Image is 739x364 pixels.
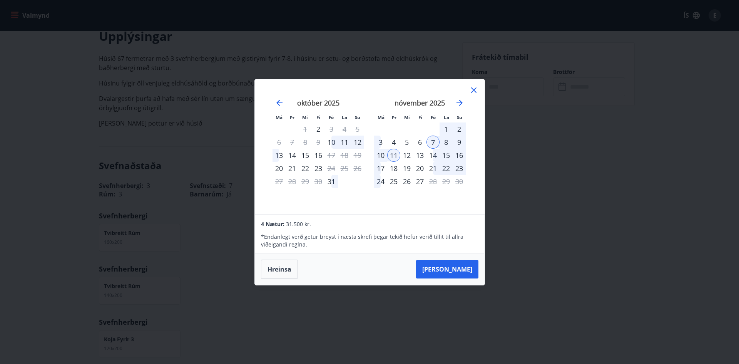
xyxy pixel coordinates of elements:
[440,122,453,136] div: 1
[378,114,385,120] small: Má
[299,136,312,149] td: Not available. miðvikudagur, 8. október 2025
[413,162,426,175] td: Choose fimmtudagur, 20. nóvember 2025 as your check-in date. It’s available.
[374,149,387,162] td: Selected. mánudagur, 10. nóvember 2025
[299,162,312,175] td: Choose miðvikudagur, 22. október 2025 as your check-in date. It’s available.
[387,162,400,175] td: Choose þriðjudagur, 18. nóvember 2025 as your check-in date. It’s available.
[299,149,312,162] div: 15
[400,136,413,149] td: Choose miðvikudagur, 5. nóvember 2025 as your check-in date. It’s available.
[351,136,364,149] td: Choose sunnudagur, 12. október 2025 as your check-in date. It’s available.
[453,136,466,149] div: 9
[351,122,364,136] td: Not available. sunnudagur, 5. október 2025
[387,175,400,188] td: Choose þriðjudagur, 25. nóvember 2025 as your check-in date. It’s available.
[374,136,387,149] div: 3
[325,162,338,175] td: Choose föstudagur, 24. október 2025 as your check-in date. It’s available.
[273,162,286,175] td: Choose mánudagur, 20. október 2025 as your check-in date. It’s available.
[325,149,338,162] td: Choose föstudagur, 17. október 2025 as your check-in date. It’s available.
[400,149,413,162] td: Choose miðvikudagur, 12. nóvember 2025 as your check-in date. It’s available.
[286,149,299,162] td: Choose þriðjudagur, 14. október 2025 as your check-in date. It’s available.
[312,162,325,175] td: Choose fimmtudagur, 23. október 2025 as your check-in date. It’s available.
[299,122,312,136] td: Not available. miðvikudagur, 1. október 2025
[299,162,312,175] div: 22
[387,149,400,162] div: 11
[453,122,466,136] td: Choose sunnudagur, 2. nóvember 2025 as your check-in date. It’s available.
[261,260,298,279] button: Hreinsa
[395,98,445,107] strong: nóvember 2025
[374,162,387,175] td: Choose mánudagur, 17. nóvember 2025 as your check-in date. It’s available.
[440,122,453,136] td: Choose laugardagur, 1. nóvember 2025 as your check-in date. It’s available.
[455,98,464,107] div: Move forward to switch to the next month.
[453,175,466,188] td: Not available. sunnudagur, 30. nóvember 2025
[276,114,283,120] small: Má
[325,175,338,188] div: Aðeins innritun í boði
[431,114,436,120] small: Fö
[440,149,453,162] td: Choose laugardagur, 15. nóvember 2025 as your check-in date. It’s available.
[302,114,308,120] small: Mi
[426,136,440,149] td: Selected as start date. föstudagur, 7. nóvember 2025
[400,175,413,188] td: Choose miðvikudagur, 26. nóvember 2025 as your check-in date. It’s available.
[338,136,351,149] div: 11
[338,162,351,175] td: Not available. laugardagur, 25. október 2025
[387,175,400,188] div: 25
[413,175,426,188] td: Choose fimmtudagur, 27. nóvember 2025 as your check-in date. It’s available.
[264,89,475,205] div: Calendar
[355,114,360,120] small: Su
[426,149,440,162] div: 14
[273,175,286,188] td: Not available. mánudagur, 27. október 2025
[400,149,413,162] div: 12
[426,162,440,175] div: 21
[457,114,462,120] small: Su
[275,98,284,107] div: Move backward to switch to the previous month.
[400,162,413,175] div: 19
[374,175,387,188] td: Choose mánudagur, 24. nóvember 2025 as your check-in date. It’s available.
[286,149,299,162] div: 14
[273,149,286,162] td: Choose mánudagur, 13. október 2025 as your check-in date. It’s available.
[416,260,478,278] button: [PERSON_NAME]
[440,136,453,149] td: Selected. laugardagur, 8. nóvember 2025
[299,149,312,162] td: Choose miðvikudagur, 15. október 2025 as your check-in date. It’s available.
[453,136,466,149] td: Selected. sunnudagur, 9. nóvember 2025
[413,149,426,162] td: Choose fimmtudagur, 13. nóvember 2025 as your check-in date. It’s available.
[440,162,453,175] div: 22
[312,162,325,175] div: 23
[297,98,339,107] strong: október 2025
[338,136,351,149] td: Choose laugardagur, 11. október 2025 as your check-in date. It’s available.
[273,149,286,162] div: 13
[351,136,364,149] div: 12
[413,175,426,188] div: 27
[453,162,466,175] div: 23
[351,162,364,175] td: Not available. sunnudagur, 26. október 2025
[426,136,440,149] div: 7
[413,162,426,175] div: 20
[400,162,413,175] td: Choose miðvikudagur, 19. nóvember 2025 as your check-in date. It’s available.
[400,175,413,188] div: 26
[312,136,325,149] td: Not available. fimmtudagur, 9. október 2025
[453,149,466,162] div: 16
[440,136,453,149] div: 8
[325,162,338,175] div: Aðeins útritun í boði
[387,162,400,175] div: 18
[316,114,320,120] small: Fi
[325,175,338,188] td: Choose föstudagur, 31. október 2025 as your check-in date. It’s available.
[374,136,387,149] td: Choose mánudagur, 3. nóvember 2025 as your check-in date. It’s available.
[325,136,338,149] td: Choose föstudagur, 10. október 2025 as your check-in date. It’s available.
[286,175,299,188] td: Not available. þriðjudagur, 28. október 2025
[325,136,338,149] div: Aðeins innritun í boði
[325,122,338,136] td: Choose föstudagur, 3. október 2025 as your check-in date. It’s available.
[312,149,325,162] td: Choose fimmtudagur, 16. október 2025 as your check-in date. It’s available.
[453,122,466,136] div: 2
[312,122,325,136] td: Choose fimmtudagur, 2. október 2025 as your check-in date. It’s available.
[440,175,453,188] td: Not available. laugardagur, 29. nóvember 2025
[387,136,400,149] td: Choose þriðjudagur, 4. nóvember 2025 as your check-in date. It’s available.
[290,114,294,120] small: Þr
[387,136,400,149] div: 4
[312,122,325,136] div: Aðeins innritun í boði
[338,122,351,136] td: Not available. laugardagur, 4. október 2025
[351,149,364,162] td: Not available. sunnudagur, 19. október 2025
[453,162,466,175] td: Choose sunnudagur, 23. nóvember 2025 as your check-in date. It’s available.
[286,162,299,175] div: 21
[325,149,338,162] div: Aðeins útritun í boði
[387,149,400,162] td: Selected as end date. þriðjudagur, 11. nóvember 2025
[374,162,387,175] div: 17
[426,162,440,175] td: Choose föstudagur, 21. nóvember 2025 as your check-in date. It’s available.
[286,220,311,228] span: 31.500 kr.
